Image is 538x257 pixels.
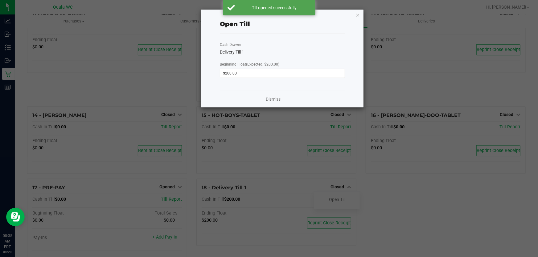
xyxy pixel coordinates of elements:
[220,19,250,29] div: Open Till
[6,208,25,226] iframe: Resource center
[246,62,279,66] span: (Expected: $200.00)
[220,42,241,47] label: Cash Drawer
[238,5,311,11] div: Till opened successfully
[220,49,345,55] div: Delivery Till 1
[220,62,279,66] span: Beginning Float
[266,96,281,102] a: Dismiss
